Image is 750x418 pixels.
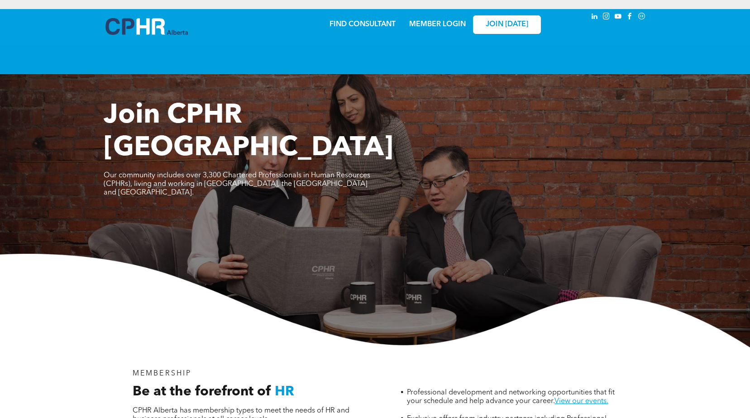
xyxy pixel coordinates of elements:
[590,11,600,24] a: linkedin
[133,385,271,399] span: Be at the forefront of
[554,398,608,405] a: View our events.
[409,21,466,28] a: MEMBER LOGIN
[133,370,192,377] span: MEMBERSHIP
[602,11,611,24] a: instagram
[486,20,528,29] span: JOIN [DATE]
[637,11,647,24] a: Social network
[330,21,396,28] a: FIND CONSULTANT
[275,385,294,399] span: HR
[104,102,393,162] span: Join CPHR [GEOGRAPHIC_DATA]
[407,389,615,405] span: Professional development and networking opportunities that fit your schedule and help advance you...
[473,15,541,34] a: JOIN [DATE]
[625,11,635,24] a: facebook
[613,11,623,24] a: youtube
[105,18,188,35] img: A blue and white logo for cp alberta
[104,172,370,196] span: Our community includes over 3,300 Chartered Professionals in Human Resources (CPHRs), living and ...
